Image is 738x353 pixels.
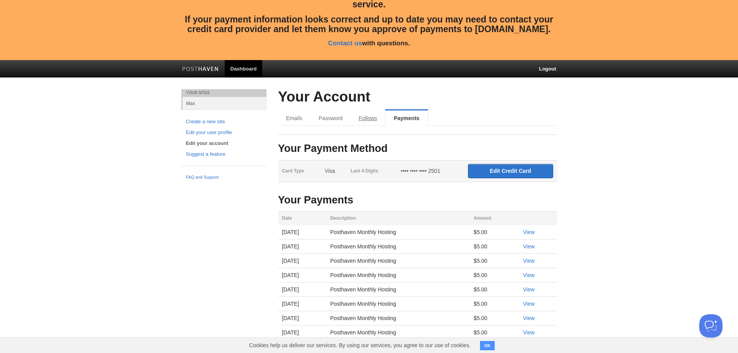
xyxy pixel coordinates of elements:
[326,311,470,325] td: Posthaven Monthly Hosting
[182,67,219,72] img: Posthaven-bar
[278,110,311,126] a: Emails
[351,110,385,126] a: Follows
[278,195,557,206] h3: Your Payments
[321,160,347,182] td: Visa
[470,282,519,297] td: $5.00
[470,297,519,311] td: $5.00
[533,60,562,77] a: Logout
[326,325,470,340] td: Posthaven Monthly Hosting
[278,254,327,268] td: [DATE]
[278,311,327,325] td: [DATE]
[326,239,470,254] td: Posthaven Monthly Hosting
[278,160,321,182] th: Card Type
[347,160,397,182] th: Last 4 Digits
[326,212,470,226] th: Description
[470,239,519,254] td: $5.00
[181,15,557,34] h4: If your payment information looks correct and up to date you may need to contact your credit card...
[470,212,519,226] th: Amount
[328,40,362,47] a: Contact us
[278,325,327,340] td: [DATE]
[468,164,553,178] input: Edit Credit Card
[278,297,327,311] td: [DATE]
[523,329,535,336] a: View
[699,314,723,338] iframe: Help Scout Beacon - Open
[523,229,535,235] a: View
[181,89,267,97] li: Your Sites
[278,225,327,239] td: [DATE]
[186,118,262,126] a: Create a new site
[523,272,535,278] a: View
[326,225,470,239] td: Posthaven Monthly Hosting
[470,311,519,325] td: $5.00
[480,341,495,350] button: OK
[470,225,519,239] td: $5.00
[278,89,557,105] h2: Your Account
[278,268,327,282] td: [DATE]
[470,254,519,268] td: $5.00
[186,174,262,181] a: FAQ and Support
[241,338,478,353] span: Cookies help us deliver our services. By using our services, you agree to our use of cookies.
[523,243,535,250] a: View
[523,286,535,293] a: View
[186,129,262,137] a: Edit your user profile
[182,97,267,110] a: Max
[186,139,262,148] a: Edit your account
[278,239,327,254] td: [DATE]
[397,160,464,182] td: •••• •••• •••• 2501
[311,110,351,126] a: Password
[278,212,327,226] th: Date
[523,315,535,321] a: View
[326,282,470,297] td: Posthaven Monthly Hosting
[186,150,262,158] a: Suggest a feature
[326,268,470,282] td: Posthaven Monthly Hosting
[470,268,519,282] td: $5.00
[225,60,263,77] a: Dashboard
[523,301,535,307] a: View
[181,40,557,47] h5: with questions.
[278,143,557,155] h3: Your Payment Method
[278,282,327,297] td: [DATE]
[326,297,470,311] td: Posthaven Monthly Hosting
[326,254,470,268] td: Posthaven Monthly Hosting
[385,110,428,126] a: Payments
[470,325,519,340] td: $5.00
[523,258,535,264] a: View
